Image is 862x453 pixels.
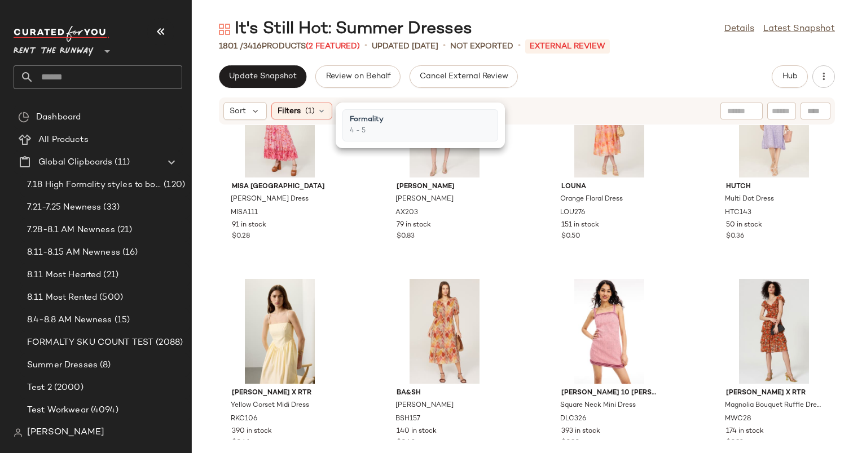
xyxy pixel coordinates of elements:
[763,23,835,36] a: Latest Snapshot
[560,414,586,424] span: DLC326
[518,39,521,53] span: •
[717,279,831,384] img: MWC28.jpg
[561,427,600,437] span: 393 in stock
[725,194,774,205] span: Multi Dot Dress
[325,72,390,81] span: Review on Behalf
[27,359,98,372] span: Summer Dresses
[726,388,822,398] span: [PERSON_NAME] x RTR
[115,224,133,237] span: (21)
[561,220,599,230] span: 151 in stock
[395,208,418,218] span: AX203
[232,438,250,448] span: $0.41
[228,72,297,81] span: Update Snapshot
[27,381,52,394] span: Test 2
[112,314,130,327] span: (15)
[27,314,112,327] span: 8.4-8.8 AM Newness
[725,208,751,218] span: HTC143
[725,414,751,424] span: MWC28
[27,291,97,304] span: 8.11 Most Rented
[726,182,822,192] span: Hutch
[232,427,272,437] span: 390 in stock
[305,105,315,117] span: (1)
[772,65,808,88] button: Hub
[231,401,309,411] span: Yellow Corset Midi Dress
[410,65,518,88] button: Cancel External Review
[27,404,89,417] span: Test Workwear
[561,232,580,242] span: $0.50
[243,42,262,51] span: 3416
[27,179,161,192] span: 7.18 High Formality styles to boost
[561,182,657,192] span: Louna
[101,201,120,214] span: (33)
[98,359,111,372] span: (8)
[219,65,306,88] button: Update Snapshot
[231,208,258,218] span: MISA111
[350,126,384,136] div: 4 - 5
[232,232,250,242] span: $0.28
[726,438,744,448] span: $0.92
[14,428,23,437] img: svg%3e
[232,220,266,230] span: 91 in stock
[560,194,623,205] span: Orange Floral Dress
[97,291,123,304] span: (500)
[36,111,81,124] span: Dashboard
[419,72,508,81] span: Cancel External Review
[397,427,437,437] span: 140 in stock
[27,426,104,439] span: [PERSON_NAME]
[14,26,109,42] img: cfy_white_logo.C9jOOHJF.svg
[27,201,101,214] span: 7.21-7.25 Newness
[726,427,764,437] span: 174 in stock
[232,388,328,398] span: [PERSON_NAME] x RTR
[27,224,115,237] span: 7.28-8.1 AM Newness
[782,72,798,81] span: Hub
[38,156,112,169] span: Global Clipboards
[395,401,454,411] span: [PERSON_NAME]
[450,41,513,52] p: Not Exported
[223,279,337,384] img: RKC106.jpg
[278,105,301,117] span: Filters
[153,336,183,349] span: (2088)
[231,414,257,424] span: RKC106
[27,246,120,259] span: 8.11-8.15 AM Newness
[161,179,185,192] span: (120)
[397,220,431,230] span: 79 in stock
[219,18,472,41] div: It's Still Hot: Summer Dresses
[397,438,415,448] span: $0.42
[561,388,657,398] span: [PERSON_NAME] 10 [PERSON_NAME] x RTR
[27,269,101,282] span: 8.11 Most Hearted
[388,279,502,384] img: BSH157.jpg
[397,388,492,398] span: ba&sh
[219,42,243,51] span: 1801 /
[443,39,446,53] span: •
[525,39,610,54] p: External REVIEW
[397,232,415,242] span: $0.83
[395,194,454,205] span: [PERSON_NAME]
[397,182,492,192] span: [PERSON_NAME]
[38,134,89,146] span: All Products
[219,24,230,35] img: svg%3e
[231,194,309,205] span: [PERSON_NAME] Dress
[232,182,328,192] span: MISA [GEOGRAPHIC_DATA]
[395,414,420,424] span: BSH157
[561,438,580,448] span: $0.90
[230,105,246,117] span: Sort
[552,279,666,384] img: DLC326.jpg
[52,381,83,394] span: (2000)
[120,246,138,259] span: (16)
[350,114,384,126] div: Formality
[726,232,744,242] span: $0.36
[219,41,360,52] div: Products
[18,112,29,123] img: svg%3e
[27,336,153,349] span: FORMALTY SKU COUNT TEST
[112,156,130,169] span: (11)
[364,39,367,53] span: •
[725,401,821,411] span: Magnolia Bouquet Ruffle Dress
[726,220,762,230] span: 50 in stock
[89,404,118,417] span: (4094)
[560,208,585,218] span: LOU276
[560,401,636,411] span: Square Neck Mini Dress
[724,23,754,36] a: Details
[372,41,438,52] p: updated [DATE]
[306,42,360,51] span: (2 Featured)
[14,38,94,59] span: Rent the Runway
